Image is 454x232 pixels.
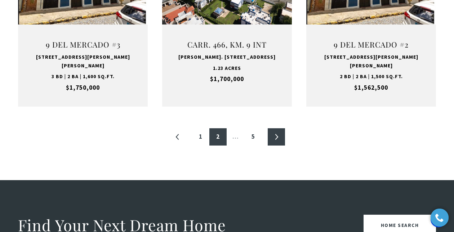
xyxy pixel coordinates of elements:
[245,128,262,146] a: 5
[268,128,285,146] li: Next page
[268,128,285,146] a: »
[209,128,227,146] a: 2
[192,128,209,146] a: 1
[169,128,186,146] a: «
[169,128,186,146] li: Previous page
